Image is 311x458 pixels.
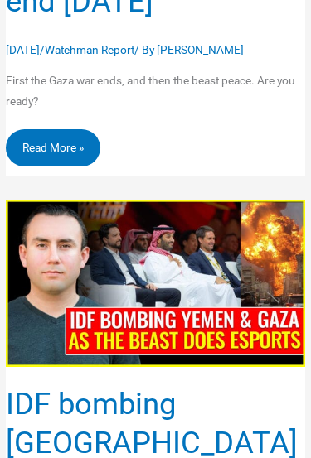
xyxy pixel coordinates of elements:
[45,43,134,56] a: Watchman Report
[6,42,304,59] div: / / By
[157,43,244,56] a: [PERSON_NAME]
[6,129,100,166] a: Read More »
[6,43,40,56] span: [DATE]
[6,275,304,288] a: Read: IDF bombing Yemen and Gaza as the beast does esports
[6,70,304,113] p: First the Gaza war ends, and then the beast peace. Are you ready?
